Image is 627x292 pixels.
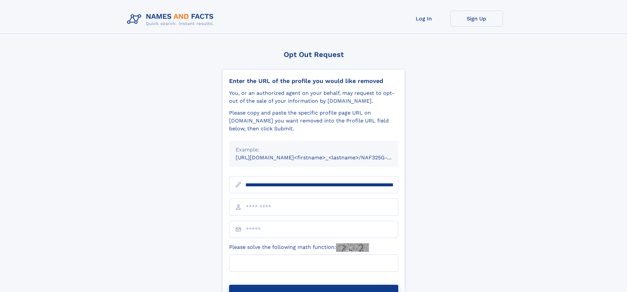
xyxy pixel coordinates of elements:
[124,11,219,28] img: Logo Names and Facts
[222,50,405,59] div: Opt Out Request
[236,154,411,161] small: [URL][DOMAIN_NAME]<firstname>_<lastname>/NAF325G-xxxxxxxx
[229,77,398,85] div: Enter the URL of the profile you would like removed
[229,109,398,133] div: Please copy and paste the specific profile page URL on [DOMAIN_NAME] you want removed into the Pr...
[450,11,503,27] a: Sign Up
[229,243,369,252] label: Please solve the following math function:
[229,89,398,105] div: You, or an authorized agent on your behalf, may request to opt-out of the sale of your informatio...
[236,146,392,154] div: Example:
[398,11,450,27] a: Log In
